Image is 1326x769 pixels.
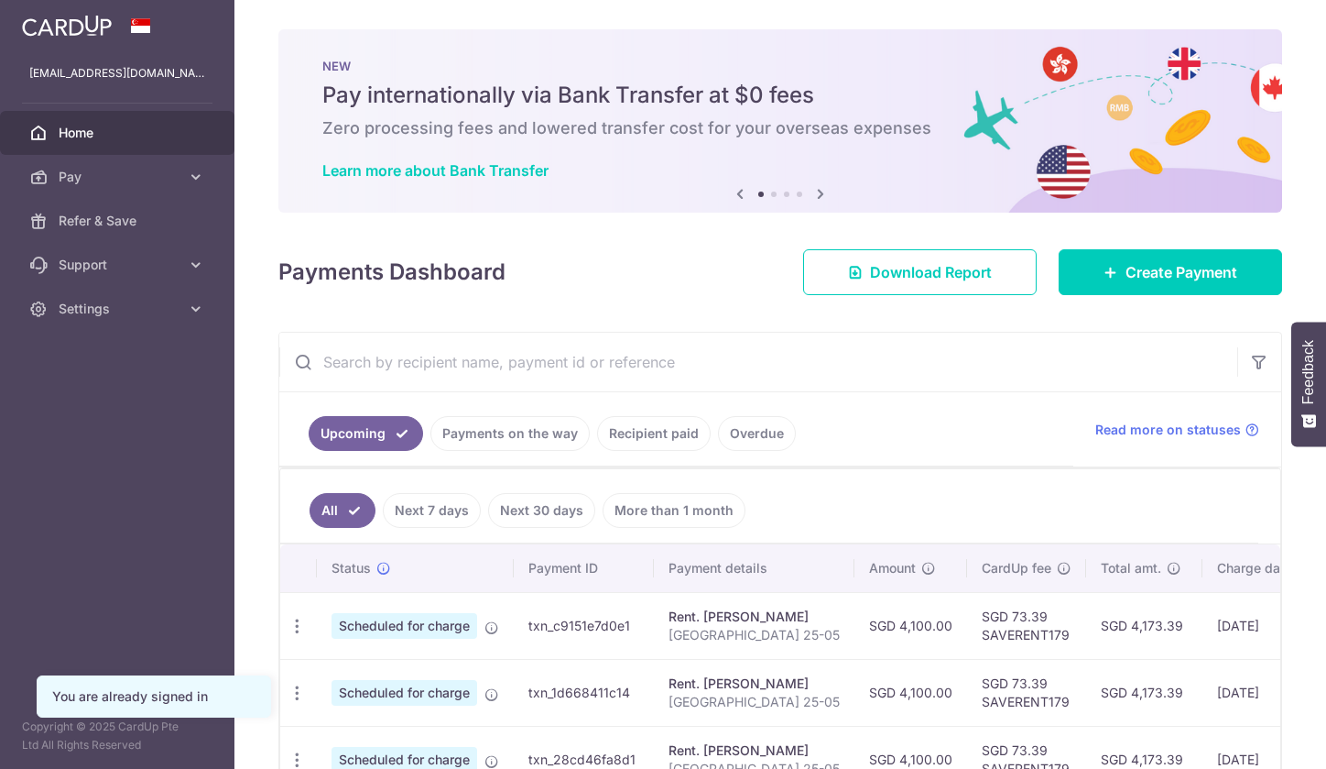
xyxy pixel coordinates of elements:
span: Scheduled for charge [331,680,477,706]
a: Learn more about Bank Transfer [322,161,549,180]
div: You are already signed in [52,687,255,706]
p: [GEOGRAPHIC_DATA] 25-05 [668,693,840,711]
h5: Pay internationally via Bank Transfer at $0 fees [322,81,1238,110]
span: Feedback [1300,340,1317,404]
td: SGD 73.39 SAVERENT179 [967,659,1086,726]
img: CardUp [22,15,112,37]
span: CardUp fee [982,559,1051,577]
td: SGD 4,173.39 [1086,659,1202,726]
span: Create Payment [1125,261,1237,283]
span: Support [59,256,179,274]
a: Overdue [718,416,796,451]
span: Status [331,559,371,577]
span: Charge date [1217,559,1292,577]
input: Search by recipient name, payment id or reference [279,333,1237,391]
p: [GEOGRAPHIC_DATA] 25-05 [668,626,840,644]
th: Payment ID [514,544,654,592]
a: Create Payment [1059,249,1282,295]
div: Rent. [PERSON_NAME] [668,675,840,693]
a: Next 30 days [488,493,595,528]
h4: Payments Dashboard [278,256,505,289]
a: Payments on the way [430,416,590,451]
td: txn_c9151e7d0e1 [514,592,654,659]
div: Rent. [PERSON_NAME] [668,742,840,760]
a: All [310,493,375,528]
span: Refer & Save [59,212,179,230]
a: Recipient paid [597,416,711,451]
p: NEW [322,59,1238,73]
span: Amount [869,559,916,577]
span: Read more on statuses [1095,421,1241,439]
td: SGD 73.39 SAVERENT179 [967,592,1086,659]
a: Upcoming [309,416,423,451]
a: Download Report [803,249,1037,295]
span: Home [59,124,179,142]
button: Feedback - Show survey [1291,322,1326,446]
th: Payment details [654,544,854,592]
span: Download Report [870,261,992,283]
a: More than 1 month [603,493,745,528]
td: txn_1d668411c14 [514,659,654,726]
p: [EMAIL_ADDRESS][DOMAIN_NAME] [29,64,205,82]
h6: Zero processing fees and lowered transfer cost for your overseas expenses [322,117,1238,139]
td: SGD 4,173.39 [1086,592,1202,659]
td: SGD 4,100.00 [854,592,967,659]
td: SGD 4,100.00 [854,659,967,726]
span: Total amt. [1101,559,1161,577]
span: Scheduled for charge [331,613,477,639]
span: Pay [59,168,179,186]
a: Next 7 days [383,493,481,528]
img: Bank transfer banner [278,29,1282,213]
div: Rent. [PERSON_NAME] [668,608,840,626]
span: Settings [59,300,179,318]
a: Read more on statuses [1095,421,1259,439]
